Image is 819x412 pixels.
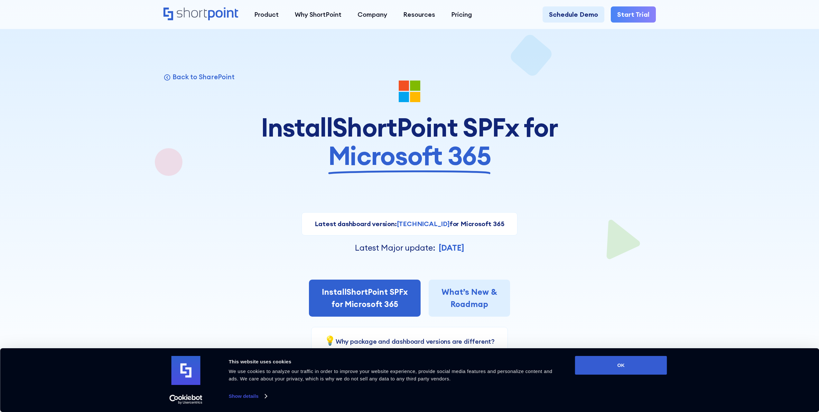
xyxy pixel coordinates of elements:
[443,6,480,23] a: Pricing
[158,395,214,404] a: Usercentrics Cookiebot - opens in a new window
[229,358,561,366] div: This website uses cookies
[309,280,421,317] a: InstallShortPoint SPFxfor Microsoft 365
[172,356,200,385] img: logo
[358,10,387,19] div: Company
[450,220,505,228] strong: for Microsoft 365
[324,335,336,346] span: 💡
[246,6,287,23] a: Product
[429,280,510,317] a: What’s New &Roadmap
[397,220,450,228] strong: [TECHNICAL_ID]
[395,6,443,23] a: Resources
[355,242,435,254] p: Latest Major update:
[287,6,349,23] a: Why ShortPoint
[403,10,435,19] div: Resources
[575,356,667,375] button: OK
[611,6,656,23] a: Start Trial
[229,369,553,381] span: We use cookies to analyze our traffic in order to improve your website experience, provide social...
[324,337,495,345] a: 💡Why package and dashboard versions are different?
[349,6,395,23] a: Company
[451,10,472,19] div: Pricing
[543,6,604,23] a: Schedule Demo
[229,391,267,401] a: Show details
[163,72,235,81] a: Back to SharePoint
[172,72,234,81] p: Back to SharePoint
[295,10,341,19] div: Why ShortPoint
[261,113,332,141] span: Install
[163,7,238,21] a: Home
[322,287,347,297] span: Install
[315,220,397,228] strong: Latest dashboard version:
[254,10,279,19] div: Product
[249,113,571,170] h1: ShortPoint SPFx for
[439,243,464,253] strong: [DATE]
[328,141,491,170] span: Microsoft 365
